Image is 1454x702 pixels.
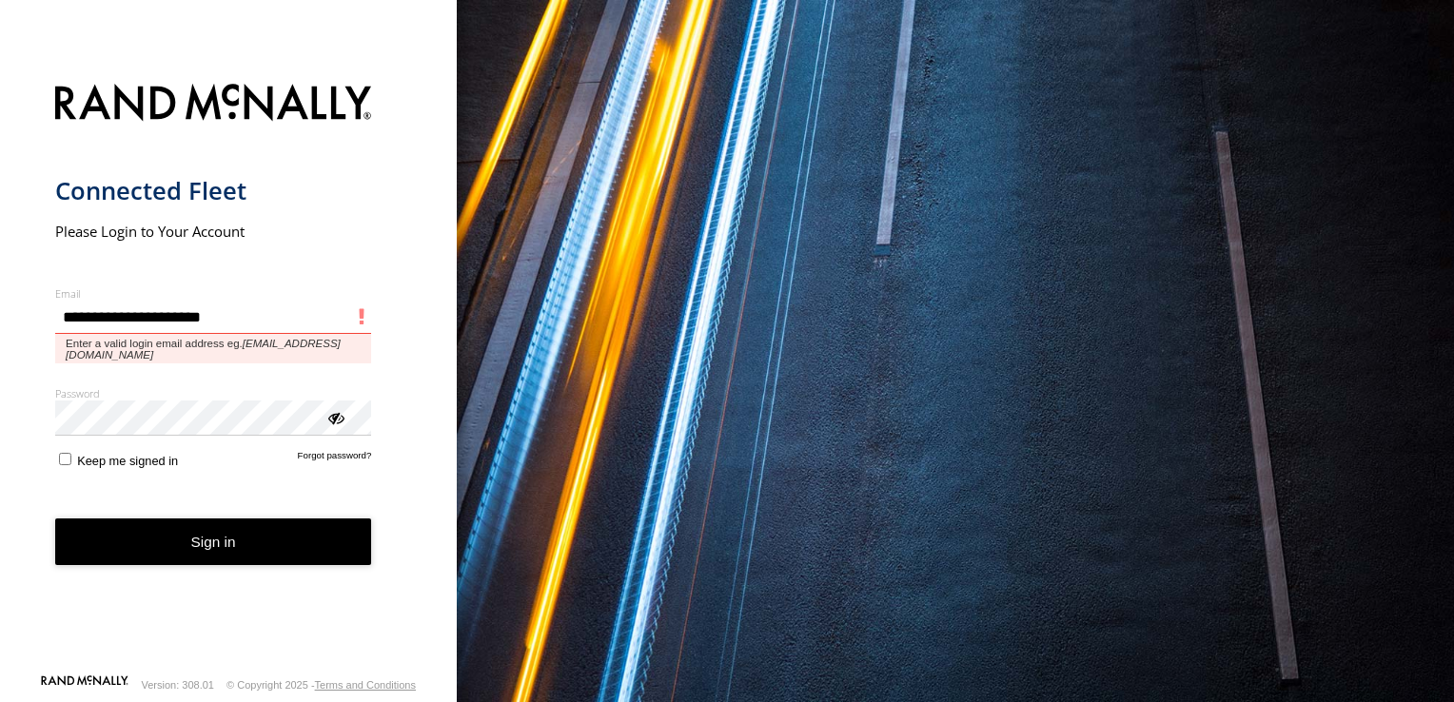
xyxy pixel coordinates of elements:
input: Keep me signed in [59,453,71,465]
div: ViewPassword [325,407,344,426]
a: Visit our Website [41,675,128,694]
h1: Connected Fleet [55,175,372,206]
div: © Copyright 2025 - [226,679,416,691]
a: Forgot password? [298,450,372,468]
label: Password [55,386,372,400]
img: Rand McNally [55,80,372,128]
button: Sign in [55,518,372,565]
label: Email [55,286,372,301]
div: Version: 308.01 [142,679,214,691]
h2: Please Login to Your Account [55,222,372,241]
span: Enter a valid login email address eg. [55,334,372,363]
span: Keep me signed in [77,454,178,468]
em: [EMAIL_ADDRESS][DOMAIN_NAME] [66,338,341,361]
a: Terms and Conditions [315,679,416,691]
form: main [55,72,403,673]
